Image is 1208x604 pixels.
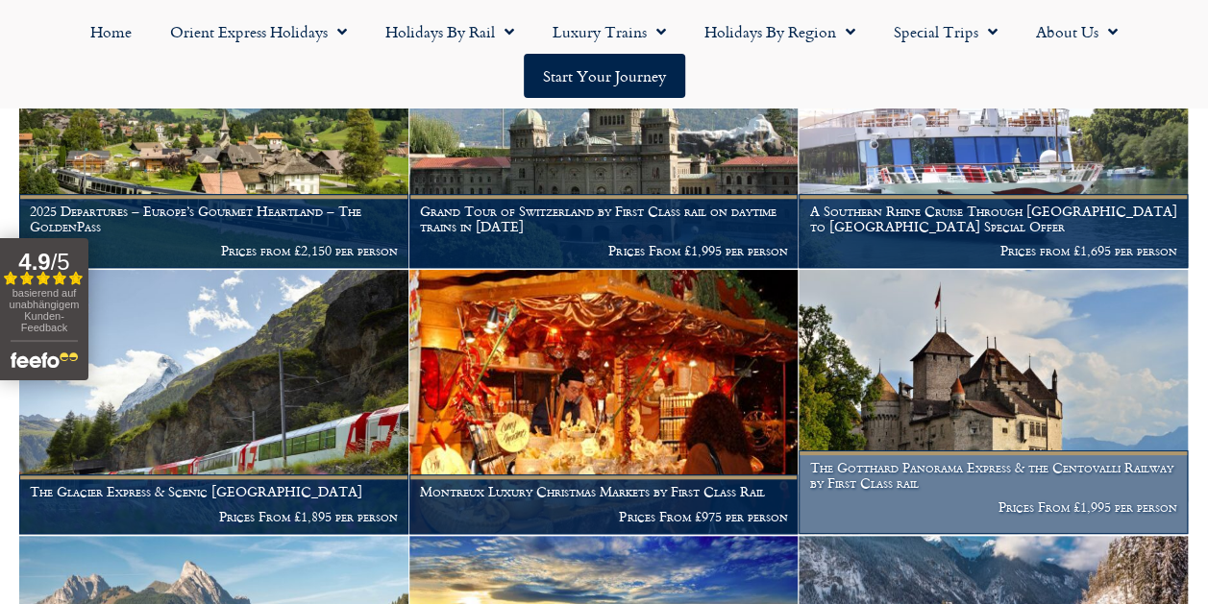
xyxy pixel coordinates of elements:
[809,204,1177,234] h1: A Southern Rhine Cruise Through [GEOGRAPHIC_DATA] to [GEOGRAPHIC_DATA] Special Offer
[30,484,398,499] h1: The Glacier Express & Scenic [GEOGRAPHIC_DATA]
[71,10,151,54] a: Home
[524,54,685,98] a: Start your Journey
[151,10,366,54] a: Orient Express Holidays
[533,10,685,54] a: Luxury Trains
[420,243,788,258] p: Prices From £1,995 per person
[409,5,800,270] a: Grand Tour of Switzerland by First Class rail on daytime trains in [DATE] Prices From £1,995 per ...
[30,509,398,524] p: Prices From £1,895 per person
[420,204,788,234] h1: Grand Tour of Switzerland by First Class rail on daytime trains in [DATE]
[366,10,533,54] a: Holidays by Rail
[420,484,788,499] h1: Montreux Luxury Christmas Markets by First Class Rail
[19,270,409,535] a: The Glacier Express & Scenic [GEOGRAPHIC_DATA] Prices From £1,895 per person
[10,10,1198,98] nav: Menu
[799,270,1189,535] a: The Gotthard Panorama Express & the Centovalli Railway by First Class rail Prices From £1,995 per...
[875,10,1017,54] a: Special Trips
[1017,10,1137,54] a: About Us
[30,243,398,258] p: Prices from £2,150 per person
[799,5,1189,270] a: A Southern Rhine Cruise Through [GEOGRAPHIC_DATA] to [GEOGRAPHIC_DATA] Special Offer Prices from ...
[809,499,1177,515] p: Prices From £1,995 per person
[685,10,875,54] a: Holidays by Region
[19,5,409,270] a: 2025 Departures – Europe’s Gourmet Heartland – The GoldenPass Prices from £2,150 per person
[409,270,800,535] a: Montreux Luxury Christmas Markets by First Class Rail Prices From £975 per person
[420,509,788,524] p: Prices From £975 per person
[809,460,1177,491] h1: The Gotthard Panorama Express & the Centovalli Railway by First Class rail
[809,243,1177,258] p: Prices from £1,695 per person
[799,270,1188,534] img: Chateau de Chillon Montreux
[30,204,398,234] h1: 2025 Departures – Europe’s Gourmet Heartland – The GoldenPass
